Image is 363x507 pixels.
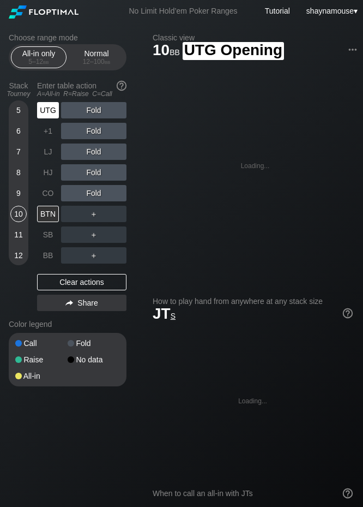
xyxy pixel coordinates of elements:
[37,274,126,290] div: Clear actions
[10,226,27,243] div: 11
[37,247,59,264] div: BB
[10,123,27,139] div: 6
[74,58,119,65] div: 12 – 100
[9,33,126,42] h2: Choose range mode
[37,295,126,311] div: Share
[61,144,126,160] div: Fold
[61,226,126,243] div: ＋
[16,58,62,65] div: 5 – 12
[112,7,253,18] div: No Limit Hold’em Poker Ranges
[241,162,270,170] div: Loading...
[153,489,353,498] div: When to call an all-in with JTs
[10,206,27,222] div: 10
[65,300,73,306] img: share.864f2f62.svg
[4,77,33,102] div: Stack
[151,42,181,60] span: 10
[43,58,49,65] span: bb
[170,45,180,57] span: bb
[71,47,122,68] div: Normal
[15,339,68,347] div: Call
[37,77,126,102] div: Enter table action
[10,247,27,264] div: 12
[37,90,126,98] div: A=All-in R=Raise C=Call
[265,7,290,15] a: Tutorial
[105,58,111,65] span: bb
[37,144,59,160] div: LJ
[342,307,354,319] img: help.32db89a4.svg
[116,80,128,92] img: help.32db89a4.svg
[10,164,27,181] div: 8
[9,315,126,333] div: Color legend
[37,185,59,201] div: CO
[61,102,126,118] div: Fold
[37,123,59,139] div: +1
[10,102,27,118] div: 5
[14,47,64,68] div: All-in only
[304,5,359,17] div: ▾
[37,226,59,243] div: SB
[9,5,78,19] img: Floptimal logo
[10,144,27,160] div: 7
[61,123,126,139] div: Fold
[171,309,176,321] span: s
[37,102,59,118] div: UTG
[347,44,359,56] img: ellipsis.fd386fe8.svg
[68,339,120,347] div: Fold
[61,185,126,201] div: Fold
[153,33,358,42] h2: Classic view
[37,206,59,222] div: BTN
[238,397,267,405] div: Loading...
[68,356,120,363] div: No data
[61,164,126,181] div: Fold
[61,206,126,222] div: ＋
[306,7,354,15] span: shaynamouse
[4,90,33,98] div: Tourney
[10,185,27,201] div: 9
[61,247,126,264] div: ＋
[342,487,354,499] img: help.32db89a4.svg
[15,372,68,380] div: All-in
[153,297,353,306] h2: How to play hand from anywhere at any stack size
[15,356,68,363] div: Raise
[153,305,176,322] span: JT
[183,42,284,60] span: UTG Opening
[37,164,59,181] div: HJ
